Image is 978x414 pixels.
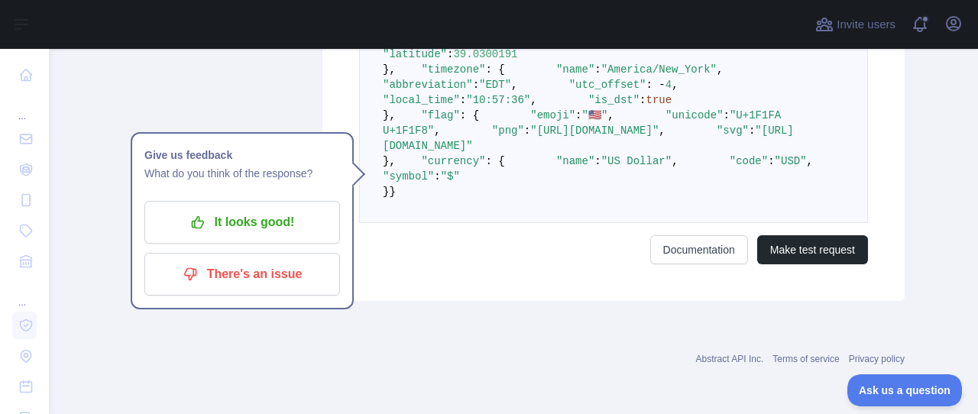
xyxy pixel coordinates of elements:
[807,155,813,167] span: ,
[447,48,453,60] span: :
[479,79,511,91] span: "EDT"
[575,109,581,121] span: :
[144,146,340,164] h1: Give us feedback
[156,261,329,287] p: There's an issue
[646,94,672,106] span: true
[672,155,678,167] span: ,
[383,48,447,60] span: "latitude"
[383,109,396,121] span: },
[672,79,678,91] span: ,
[485,155,504,167] span: : {
[556,155,594,167] span: "name"
[389,186,395,198] span: }
[144,253,340,296] button: There's an issue
[485,63,504,76] span: : {
[473,79,479,91] span: :
[665,79,672,91] span: 4
[144,201,340,244] button: It looks good!
[421,63,485,76] span: "timezone"
[849,354,905,364] a: Privacy policy
[530,94,536,106] span: ,
[724,109,730,121] span: :
[582,109,608,121] span: "🇺🇸"
[607,109,614,121] span: ,
[144,164,340,183] p: What do you think of the response?
[812,12,899,37] button: Invite users
[847,374,963,406] iframe: Toggle Customer Support
[569,79,646,91] span: "utc_offset"
[556,63,594,76] span: "name"
[665,109,724,121] span: "unicode"
[434,170,440,183] span: :
[421,155,485,167] span: "currency"
[12,92,37,122] div: ...
[530,125,659,137] span: "[URL][DOMAIN_NAME]"
[646,79,665,91] span: : -
[511,79,517,91] span: ,
[772,354,839,364] a: Terms of service
[594,63,601,76] span: :
[156,209,329,235] p: It looks good!
[460,94,466,106] span: :
[650,235,748,264] a: Documentation
[492,125,524,137] span: "png"
[383,63,396,76] span: },
[453,48,517,60] span: 39.0300191
[434,125,440,137] span: ,
[441,170,460,183] span: "$"
[530,109,575,121] span: "emoji"
[383,79,473,91] span: "abbreviation"
[383,94,460,106] span: "local_time"
[696,354,764,364] a: Abstract API Inc.
[717,125,749,137] span: "svg"
[717,63,723,76] span: ,
[588,94,640,106] span: "is_dst"
[601,155,672,167] span: "US Dollar"
[460,109,479,121] span: : {
[659,125,665,137] span: ,
[524,125,530,137] span: :
[757,235,868,264] button: Make test request
[594,155,601,167] span: :
[837,16,895,34] span: Invite users
[640,94,646,106] span: :
[12,278,37,309] div: ...
[383,186,389,198] span: }
[730,155,768,167] span: "code"
[383,155,396,167] span: },
[749,125,755,137] span: :
[775,155,807,167] span: "USD"
[383,170,434,183] span: "symbol"
[768,155,774,167] span: :
[421,109,459,121] span: "flag"
[466,94,530,106] span: "10:57:36"
[601,63,717,76] span: "America/New_York"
